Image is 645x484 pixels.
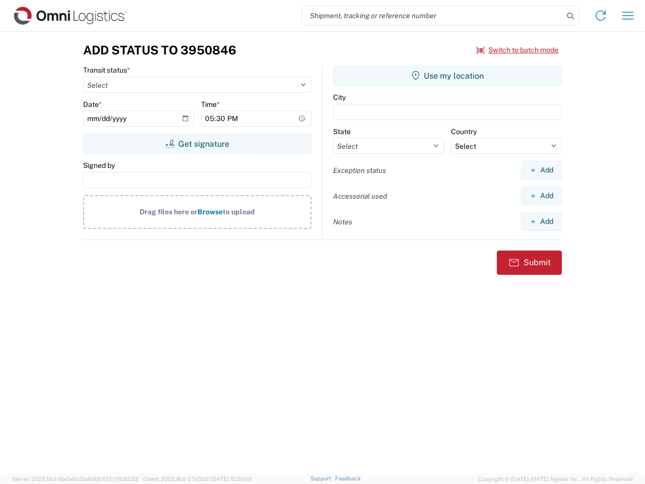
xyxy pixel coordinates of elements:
[96,476,139,482] span: [DATE] 09:52:52
[83,161,115,170] label: Signed by
[333,166,386,175] label: Exception status
[83,134,311,154] button: Get signature
[335,475,361,481] a: Feedback
[211,476,252,482] span: [DATE] 10:20:09
[497,251,562,275] button: Submit
[333,127,351,136] label: State
[83,43,236,57] h3: Add Status to 3950846
[198,208,223,216] span: Browse
[302,6,563,25] input: Shipment, tracking or reference number
[476,42,558,58] button: Switch to batch mode
[201,100,220,109] label: Time
[451,127,477,136] label: Country
[478,474,633,483] span: Copyright © [DATE]-[DATE] Agistix Inc., All Rights Reserved
[333,66,562,86] button: Use my location
[333,93,346,102] label: City
[333,217,352,226] label: Notes
[521,187,562,205] button: Add
[333,192,387,201] label: Accessorial used
[140,208,198,216] span: Drag files here or
[83,66,130,75] label: Transit status
[12,476,139,482] span: Server: 2025.18.0-bb0e0c2bd68
[521,161,562,179] button: Add
[521,212,562,231] button: Add
[223,208,255,216] span: to upload
[310,475,336,481] a: Support
[83,100,102,109] label: Date
[143,476,252,482] span: Client: 2025.18.0-27d3021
